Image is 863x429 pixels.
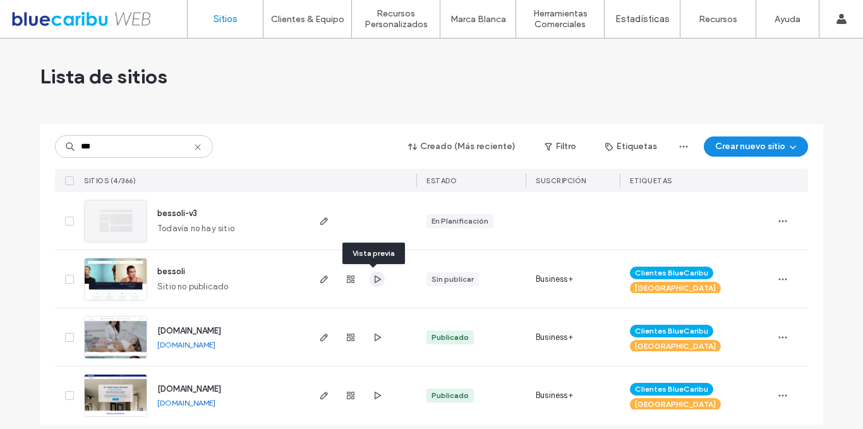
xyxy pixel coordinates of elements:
a: [DOMAIN_NAME] [157,340,215,349]
span: Business+ [536,273,573,286]
a: [DOMAIN_NAME] [157,384,221,394]
span: SITIOS (4/366) [84,176,136,185]
span: [GEOGRAPHIC_DATA] [635,399,716,410]
button: Crear nuevo sitio [704,136,808,157]
label: Herramientas Comerciales [516,8,604,30]
span: Clientes BlueCaribu [635,325,708,337]
span: ETIQUETAS [630,176,672,185]
span: Business+ [536,331,573,344]
label: Recursos [699,14,737,25]
div: Vista previa [342,243,405,264]
span: [GEOGRAPHIC_DATA] [635,341,716,352]
label: Estadísticas [615,13,670,25]
button: Creado (Más reciente) [397,136,527,157]
span: Sitio no publicado [157,281,229,293]
label: Recursos Personalizados [352,8,440,30]
a: bessoli-v3 [157,208,197,218]
span: Ayuda [27,9,62,20]
label: Marca Blanca [450,14,506,25]
div: Sin publicar [431,274,474,285]
label: Ayuda [775,14,800,25]
span: Lista de sitios [40,64,167,89]
button: Filtro [532,136,589,157]
label: Clientes & Equipo [271,14,344,25]
a: [DOMAIN_NAME] [157,326,221,335]
span: ESTADO [426,176,457,185]
a: [DOMAIN_NAME] [157,398,215,408]
span: Todavía no hay sitio [157,222,234,235]
span: Business+ [536,389,573,402]
div: Publicado [431,332,469,343]
span: Suscripción [536,176,586,185]
span: [GEOGRAPHIC_DATA] [635,282,716,294]
span: Clientes BlueCaribu [635,267,708,279]
label: Sitios [214,13,238,25]
button: Etiquetas [594,136,668,157]
div: En Planificación [431,215,488,227]
img: project thumbnail [85,200,147,242]
span: Clientes BlueCaribu [635,384,708,395]
a: bessoli [157,267,185,276]
div: Publicado [431,390,469,401]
